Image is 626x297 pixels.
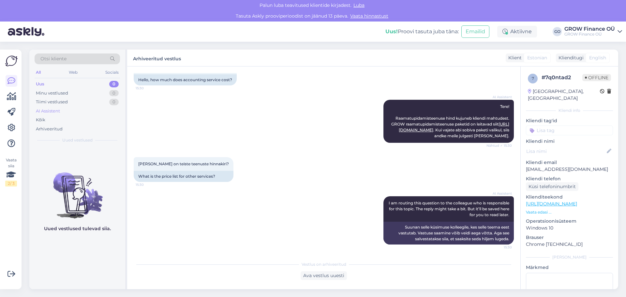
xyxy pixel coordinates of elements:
[486,143,512,148] span: Nähtud ✓ 15:30
[44,225,111,232] p: Uued vestlused tulevad siia.
[487,245,512,250] span: 15:30
[527,54,547,61] span: Estonian
[133,53,181,62] label: Arhiveeritud vestlus
[526,108,613,113] div: Kliendi info
[138,161,229,166] span: [PERSON_NAME] on teiste teenuste hinnakiri?
[36,108,60,114] div: AI Assistent
[302,261,346,267] span: Vestlus on arhiveeritud
[526,264,613,271] p: Märkmed
[564,32,615,37] div: GROW Finance OÜ
[526,117,613,124] p: Kliendi tag'id
[385,28,398,35] b: Uus!
[109,81,119,87] div: 0
[589,54,606,61] span: English
[506,54,522,61] div: Klient
[526,218,613,225] p: Operatsioonisüsteem
[497,26,537,37] div: Aktiivne
[109,99,119,105] div: 0
[301,271,347,280] div: Ava vestlus uuesti
[36,117,45,123] div: Kõik
[532,76,534,81] span: 7
[526,175,613,182] p: Kliendi telefon
[5,157,17,186] div: Vaata siia
[5,181,17,186] div: 2 / 3
[136,86,160,91] span: 15:30
[526,241,613,248] p: Chrome [TECHNICAL_ID]
[351,2,366,8] span: Luba
[104,68,120,77] div: Socials
[526,254,613,260] div: [PERSON_NAME]
[526,138,613,145] p: Kliendi nimi
[67,68,79,77] div: Web
[528,88,600,102] div: [GEOGRAPHIC_DATA], [GEOGRAPHIC_DATA]
[109,90,119,97] div: 0
[5,55,18,67] img: Askly Logo
[40,55,67,62] span: Otsi kliente
[526,209,613,215] p: Vaata edasi ...
[526,194,613,200] p: Klienditeekond
[36,90,68,97] div: Minu vestlused
[461,25,489,38] button: Emailid
[136,182,160,187] span: 15:30
[134,74,237,85] div: Hello, how much does accounting service cost?
[526,166,613,173] p: [EMAIL_ADDRESS][DOMAIN_NAME]
[564,26,622,37] a: GROW Finance OÜGROW Finance OÜ
[556,54,584,61] div: Klienditugi
[526,182,578,191] div: Küsi telefoninumbrit
[348,13,390,19] a: Vaata hinnastust
[542,74,582,82] div: # 7q0ntad2
[526,225,613,231] p: Windows 10
[36,99,68,105] div: Tiimi vestlused
[487,95,512,99] span: AI Assistent
[383,222,514,245] div: Suunan selle küsimuse kolleegile, kes selle teema eest vastutab. Vastuse saamine võib veidi aega ...
[487,191,512,196] span: AI Assistent
[564,26,615,32] div: GROW Finance OÜ
[389,200,510,217] span: I am routing this question to the colleague who is responsible for this topic. The reply might ta...
[36,81,44,87] div: Uus
[526,234,613,241] p: Brauser
[36,126,63,132] div: Arhiveeritud
[582,74,611,81] span: Offline
[526,159,613,166] p: Kliendi email
[62,137,93,143] span: Uued vestlused
[385,28,459,36] div: Proovi tasuta juba täna:
[134,171,233,182] div: What is the price list for other services?
[29,161,125,219] img: No chats
[35,68,42,77] div: All
[526,148,605,155] input: Lisa nimi
[526,126,613,135] input: Lisa tag
[553,27,562,36] div: GO
[526,201,577,207] a: [URL][DOMAIN_NAME]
